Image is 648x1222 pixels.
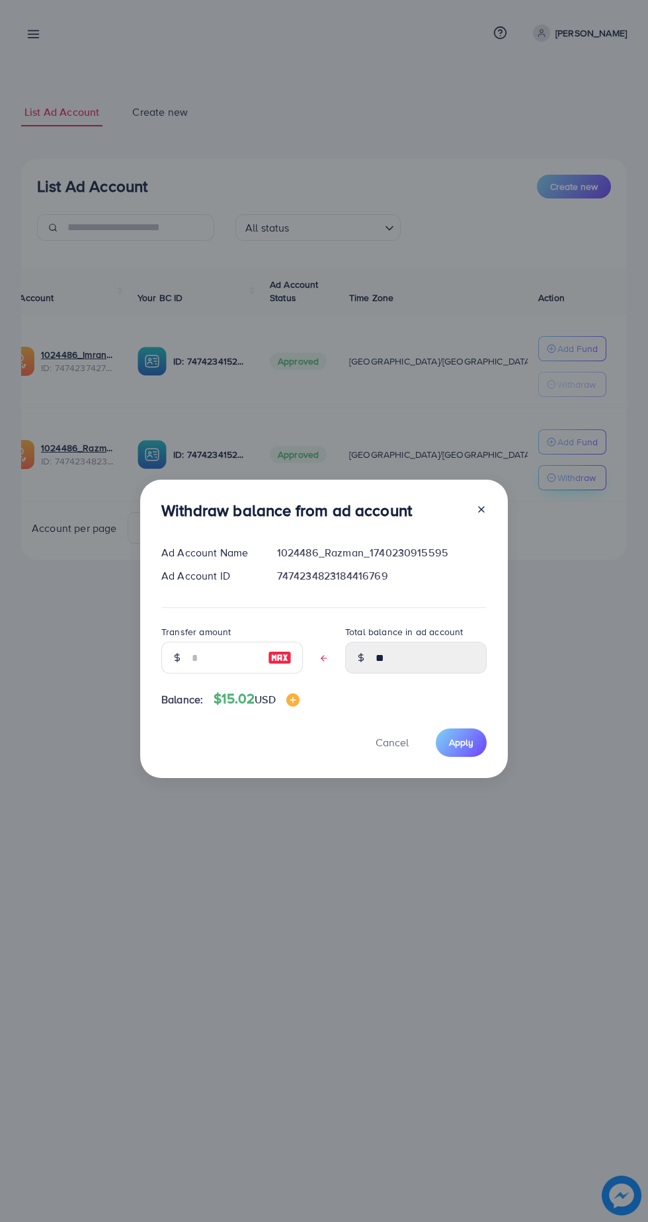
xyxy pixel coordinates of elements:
[161,625,231,638] label: Transfer amount
[376,735,409,750] span: Cancel
[266,545,497,560] div: 1024486_Razman_1740230915595
[345,625,463,638] label: Total balance in ad account
[161,501,412,520] h3: Withdraw balance from ad account
[151,568,266,584] div: Ad Account ID
[286,693,300,707] img: image
[436,728,487,757] button: Apply
[449,736,473,749] span: Apply
[268,650,292,666] img: image
[359,728,425,757] button: Cancel
[161,692,203,707] span: Balance:
[214,691,299,707] h4: $15.02
[266,568,497,584] div: 7474234823184416769
[255,692,275,707] span: USD
[151,545,266,560] div: Ad Account Name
